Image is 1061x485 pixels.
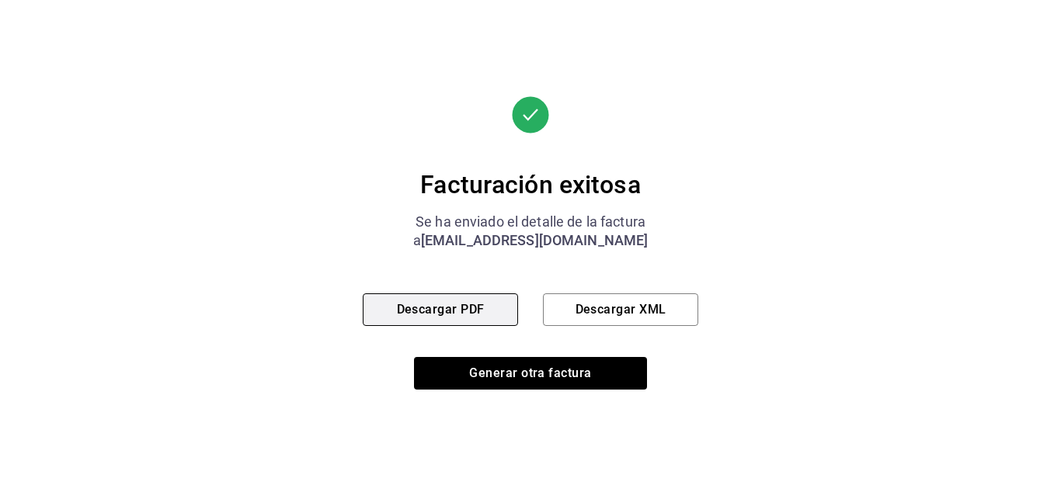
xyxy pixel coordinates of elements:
[414,357,647,390] button: Generar otra factura
[363,213,698,231] div: Se ha enviado el detalle de la factura
[543,293,698,326] button: Descargar XML
[363,231,698,250] div: a
[363,293,518,326] button: Descargar PDF
[363,169,698,200] div: Facturación exitosa
[421,232,649,248] span: [EMAIL_ADDRESS][DOMAIN_NAME]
